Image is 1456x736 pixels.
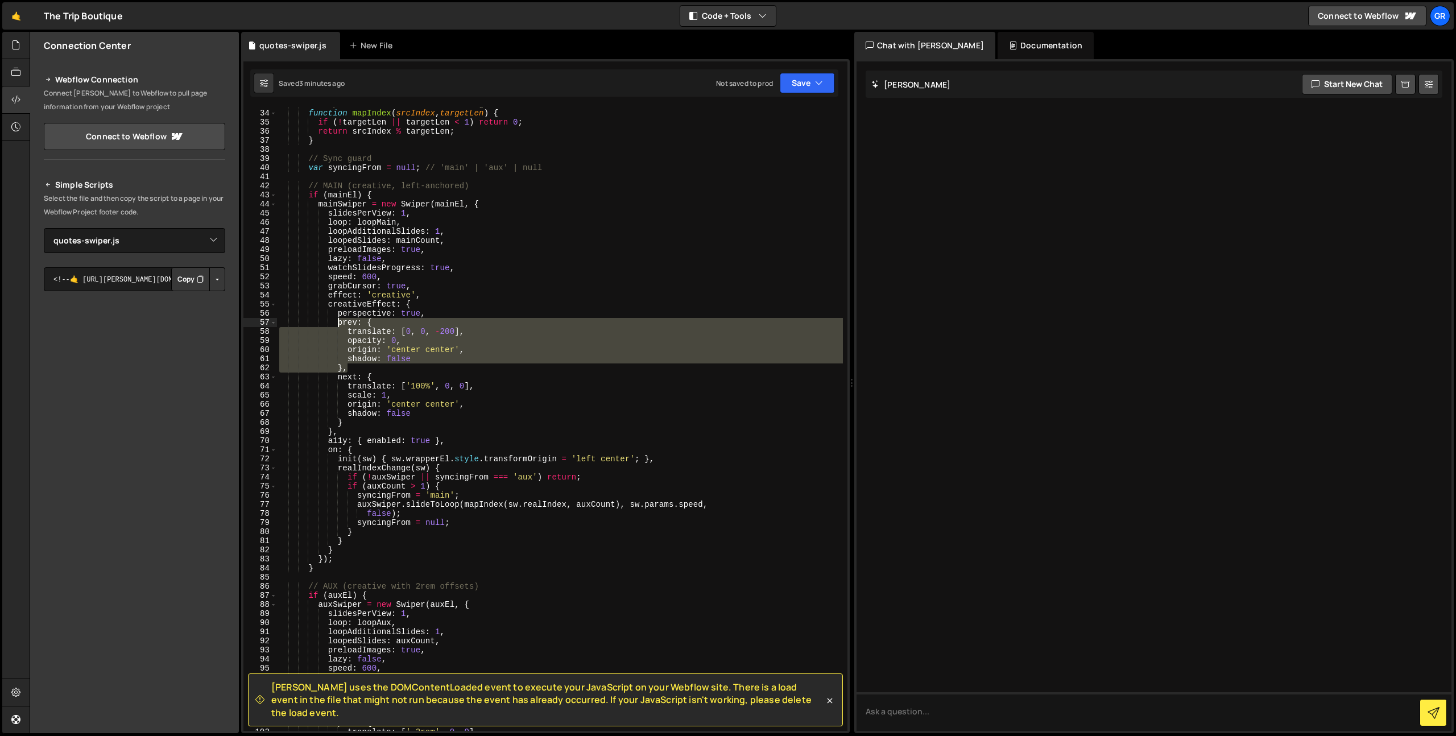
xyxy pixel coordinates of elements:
div: Not saved to prod [716,78,773,88]
a: Connect to Webflow [1308,6,1426,26]
a: Connect to Webflow [44,123,225,150]
div: 83 [243,555,277,564]
div: Documentation [998,32,1094,59]
div: Button group with nested dropdown [171,267,225,291]
div: 98 [243,691,277,700]
button: Copy [171,267,210,291]
div: 45 [243,209,277,218]
div: 82 [243,545,277,555]
div: 3 minutes ago [299,78,345,88]
iframe: YouTube video player [44,310,226,412]
div: 59 [243,336,277,345]
div: 74 [243,473,277,482]
div: 66 [243,400,277,409]
div: 58 [243,327,277,336]
div: 68 [243,418,277,427]
div: 94 [243,655,277,664]
div: 93 [243,646,277,655]
div: 37 [243,136,277,145]
div: 41 [243,172,277,181]
button: Save [780,73,835,93]
div: 90 [243,618,277,627]
div: 47 [243,227,277,236]
div: 38 [243,145,277,154]
div: 65 [243,391,277,400]
div: 46 [243,218,277,227]
div: 101 [243,718,277,727]
textarea: <!--🤙 [URL][PERSON_NAME][DOMAIN_NAME]> <script>document.addEventListener("DOMContentLoaded", func... [44,267,225,291]
div: Saved [279,78,345,88]
div: 50 [243,254,277,263]
div: 86 [243,582,277,591]
div: 96 [243,673,277,682]
div: 78 [243,509,277,518]
div: 84 [243,564,277,573]
p: Select the file and then copy the script to a page in your Webflow Project footer code. [44,192,225,219]
div: 73 [243,464,277,473]
div: 85 [243,573,277,582]
h2: Connection Center [44,39,131,52]
div: 88 [243,600,277,609]
div: 100 [243,709,277,718]
div: 49 [243,245,277,254]
div: 57 [243,318,277,327]
div: 52 [243,272,277,282]
div: 72 [243,454,277,464]
div: 43 [243,191,277,200]
div: 87 [243,591,277,600]
div: 60 [243,345,277,354]
div: 64 [243,382,277,391]
div: 92 [243,636,277,646]
iframe: YouTube video player [44,420,226,522]
div: 54 [243,291,277,300]
h2: Simple Scripts [44,178,225,192]
div: 71 [243,445,277,454]
div: 80 [243,527,277,536]
div: 76 [243,491,277,500]
button: Code + Tools [680,6,776,26]
div: 48 [243,236,277,245]
div: 35 [243,118,277,127]
button: Start new chat [1302,74,1392,94]
div: 95 [243,664,277,673]
span: [PERSON_NAME] uses the DOMContentLoaded event to execute your JavaScript on your Webflow site. Th... [271,681,824,719]
div: 51 [243,263,277,272]
div: Chat with [PERSON_NAME] [854,32,995,59]
div: 53 [243,282,277,291]
div: The Trip Boutique [44,9,123,23]
div: New File [349,40,397,51]
div: 40 [243,163,277,172]
div: 81 [243,536,277,545]
div: quotes-swiper.js [259,40,326,51]
div: 42 [243,181,277,191]
div: 99 [243,700,277,709]
div: 79 [243,518,277,527]
div: 34 [243,109,277,118]
div: 36 [243,127,277,136]
h2: [PERSON_NAME] [871,79,950,90]
a: Gr [1430,6,1450,26]
div: 61 [243,354,277,363]
a: 🤙 [2,2,30,30]
p: Connect [PERSON_NAME] to Webflow to pull page information from your Webflow project [44,86,225,114]
div: 89 [243,609,277,618]
div: 91 [243,627,277,636]
div: 75 [243,482,277,491]
div: 77 [243,500,277,509]
h2: Webflow Connection [44,73,225,86]
div: 44 [243,200,277,209]
div: 70 [243,436,277,445]
div: 55 [243,300,277,309]
div: 56 [243,309,277,318]
div: 67 [243,409,277,418]
div: 39 [243,154,277,163]
div: 69 [243,427,277,436]
div: 97 [243,682,277,691]
div: 63 [243,373,277,382]
div: 62 [243,363,277,373]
